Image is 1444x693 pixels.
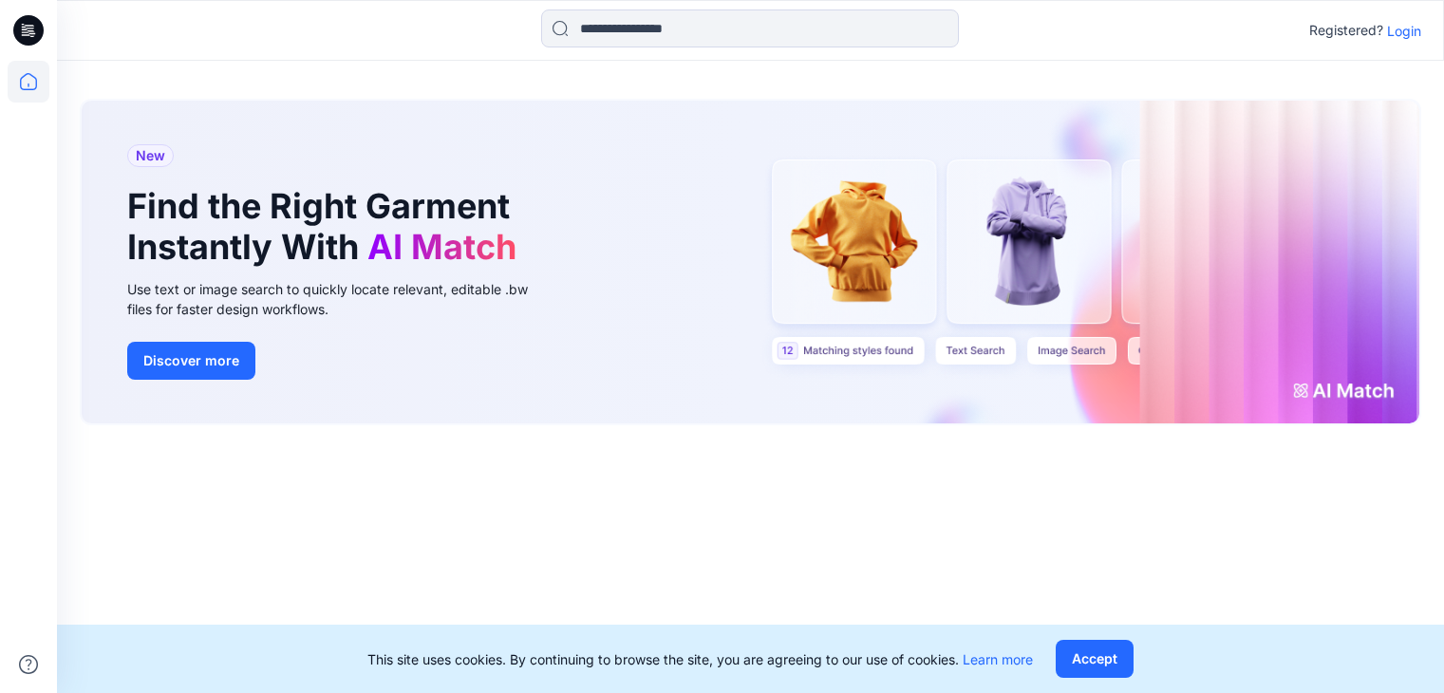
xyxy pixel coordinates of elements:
p: Registered? [1309,19,1383,42]
div: Use text or image search to quickly locate relevant, editable .bw files for faster design workflows. [127,279,554,319]
h1: Find the Right Garment Instantly With [127,186,526,268]
span: AI Match [367,226,516,268]
button: Discover more [127,342,255,380]
span: New [136,144,165,167]
p: Login [1387,21,1421,41]
button: Accept [1056,640,1134,678]
p: This site uses cookies. By continuing to browse the site, you are agreeing to our use of cookies. [367,649,1033,669]
a: Learn more [963,651,1033,667]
